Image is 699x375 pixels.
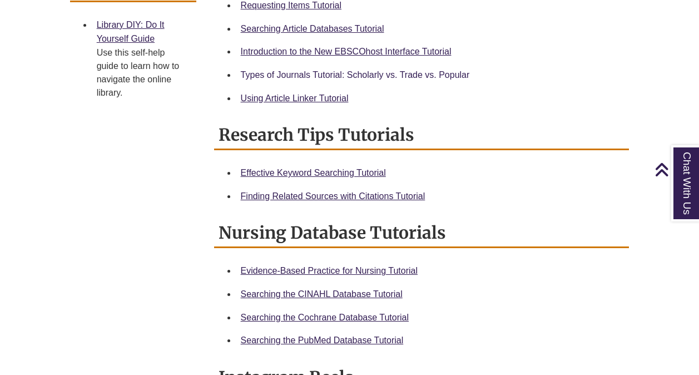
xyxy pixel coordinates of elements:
[241,266,418,275] a: Evidence-Based Practice for Nursing Tutorial
[241,24,384,33] a: Searching Article Databases Tutorial
[241,289,403,299] a: Searching the CINAHL Database Tutorial
[214,219,629,248] h2: Nursing Database Tutorials
[241,335,404,345] a: Searching the PubMed Database Tutorial
[241,168,386,177] a: Effective Keyword Searching Tutorial
[241,1,341,10] a: Requesting Items Tutorial
[97,46,187,100] div: Use this self-help guide to learn how to navigate the online library.
[655,162,696,177] a: Back to Top
[241,47,452,56] a: Introduction to the New EBSCOhost Interface Tutorial
[97,20,165,44] a: Library DIY: Do It Yourself Guide
[241,70,470,80] a: Types of Journals Tutorial: Scholarly vs. Trade vs. Popular
[214,121,629,150] h2: Research Tips Tutorials
[241,191,425,201] a: Finding Related Sources with Citations Tutorial
[241,93,349,103] a: Using Article Linker Tutorial
[241,313,409,322] a: Searching the Cochrane Database Tutorial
